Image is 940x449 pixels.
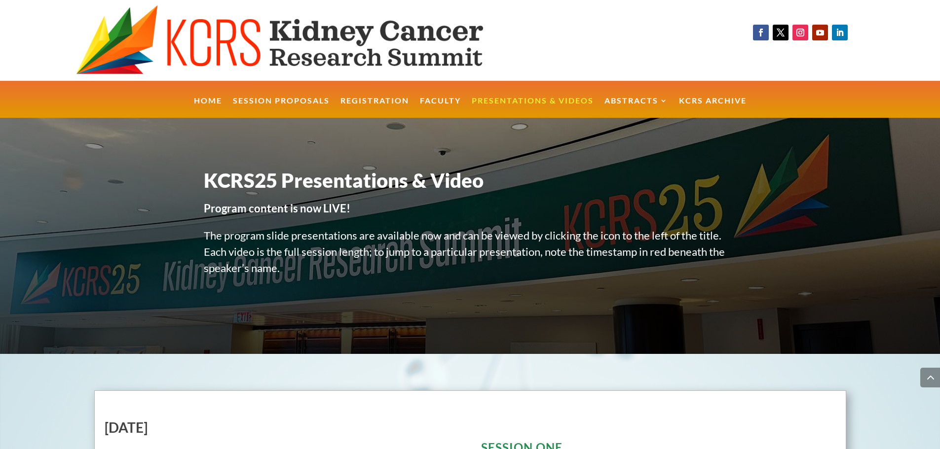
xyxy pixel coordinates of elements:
img: KCRS generic logo wide [76,5,533,76]
a: Follow on Facebook [753,25,769,40]
a: Session Proposals [233,97,330,118]
a: Home [194,97,222,118]
span: KCRS25 Presentations & Video [204,169,484,192]
p: The program slide presentations are available now and can be viewed by clicking the icon to the l... [204,227,737,287]
a: Faculty [420,97,461,118]
strong: Program content is now LIVE! [204,202,350,215]
a: Follow on X [773,25,789,40]
a: Registration [340,97,409,118]
a: KCRS Archive [679,97,747,118]
a: Follow on Instagram [792,25,808,40]
a: Follow on LinkedIn [832,25,848,40]
a: Presentations & Videos [472,97,594,118]
a: Abstracts [604,97,668,118]
h2: [DATE] [105,420,459,439]
a: Follow on Youtube [812,25,828,40]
